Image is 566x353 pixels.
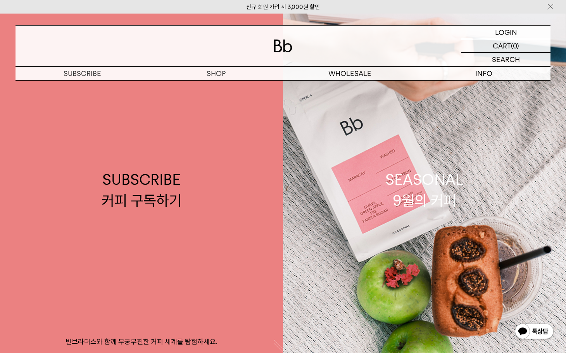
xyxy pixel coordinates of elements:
[274,40,292,52] img: 로고
[493,39,511,52] p: CART
[495,26,517,39] p: LOGIN
[461,39,550,53] a: CART (0)
[492,53,520,66] p: SEARCH
[283,67,417,80] p: WHOLESALE
[511,39,519,52] p: (0)
[385,169,464,210] div: SEASONAL 9월의 커피
[102,169,182,210] div: SUBSCRIBE 커피 구독하기
[149,67,283,80] a: SHOP
[246,3,320,10] a: 신규 회원 가입 시 3,000원 할인
[16,67,149,80] a: SUBSCRIBE
[514,323,554,341] img: 카카오톡 채널 1:1 채팅 버튼
[461,26,550,39] a: LOGIN
[417,67,550,80] p: INFO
